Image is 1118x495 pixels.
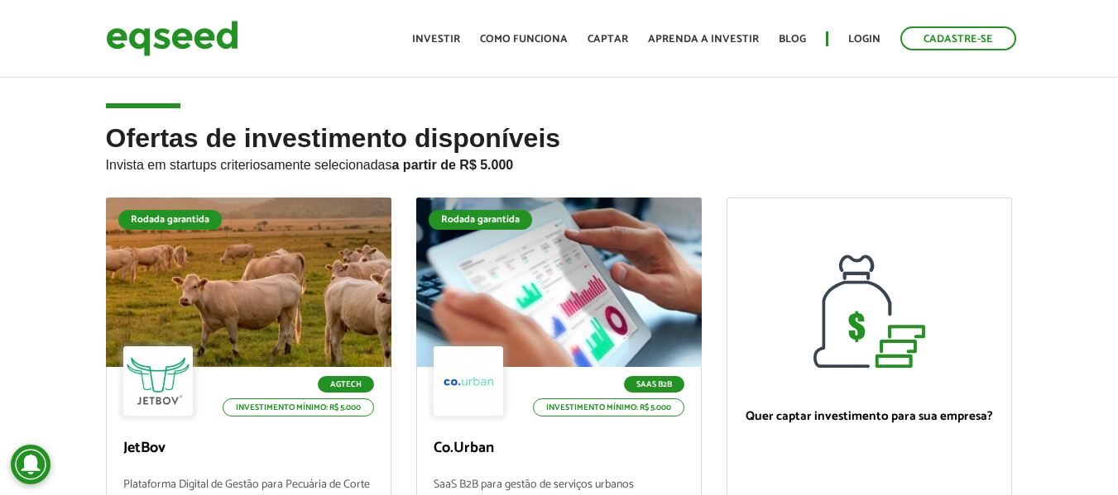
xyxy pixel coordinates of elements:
p: Investimento mínimo: R$ 5.000 [223,398,374,416]
a: Blog [779,34,806,45]
div: Rodada garantida [118,210,222,230]
a: Cadastre-se [900,26,1016,50]
p: SaaS B2B [624,376,684,393]
strong: a partir de R$ 5.000 [392,158,514,172]
a: Captar [588,34,628,45]
p: Co.Urban [434,440,684,458]
a: Aprenda a investir [648,34,759,45]
p: JetBov [123,440,374,458]
p: Investimento mínimo: R$ 5.000 [533,398,684,416]
h2: Ofertas de investimento disponíveis [106,124,1013,198]
a: Como funciona [480,34,568,45]
img: EqSeed [106,17,238,60]
a: Investir [412,34,460,45]
p: Quer captar investimento para sua empresa? [744,409,995,424]
a: Login [848,34,880,45]
p: Agtech [318,376,374,393]
div: Rodada garantida [429,210,532,230]
p: Invista em startups criteriosamente selecionadas [106,153,1013,173]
